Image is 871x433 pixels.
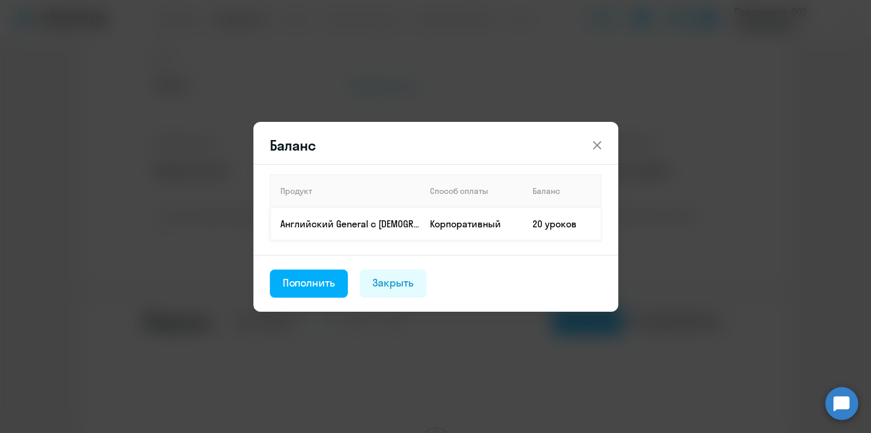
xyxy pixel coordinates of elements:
th: Баланс [523,175,601,207]
td: 20 уроков [523,207,601,240]
button: Пополнить [270,270,348,298]
th: Продукт [270,175,421,207]
th: Способ оплаты [421,175,523,207]
td: Корпоративный [421,207,523,240]
button: Закрыть [360,270,426,298]
p: Английский General с [DEMOGRAPHIC_DATA] преподавателем [280,217,420,230]
div: Пополнить [283,275,335,291]
header: Баланс [253,136,618,155]
div: Закрыть [372,275,414,291]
